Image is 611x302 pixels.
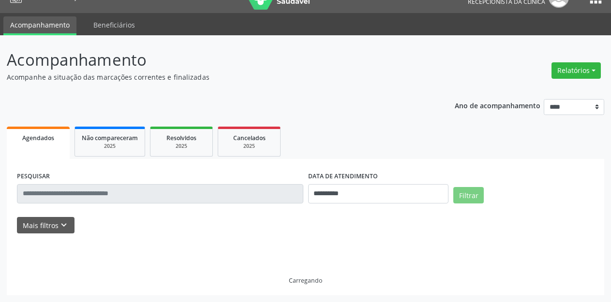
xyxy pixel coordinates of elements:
[157,143,206,150] div: 2025
[289,276,322,285] div: Carregando
[233,134,266,142] span: Cancelados
[87,16,142,33] a: Beneficiários
[551,62,601,79] button: Relatórios
[225,143,273,150] div: 2025
[455,99,540,111] p: Ano de acompanhamento
[3,16,76,35] a: Acompanhamento
[453,187,484,203] button: Filtrar
[82,143,138,150] div: 2025
[166,134,196,142] span: Resolvidos
[17,217,75,234] button: Mais filtroskeyboard_arrow_down
[82,134,138,142] span: Não compareceram
[59,220,69,230] i: keyboard_arrow_down
[7,48,425,72] p: Acompanhamento
[7,72,425,82] p: Acompanhe a situação das marcações correntes e finalizadas
[17,169,50,184] label: PESQUISAR
[308,169,378,184] label: DATA DE ATENDIMENTO
[22,134,54,142] span: Agendados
